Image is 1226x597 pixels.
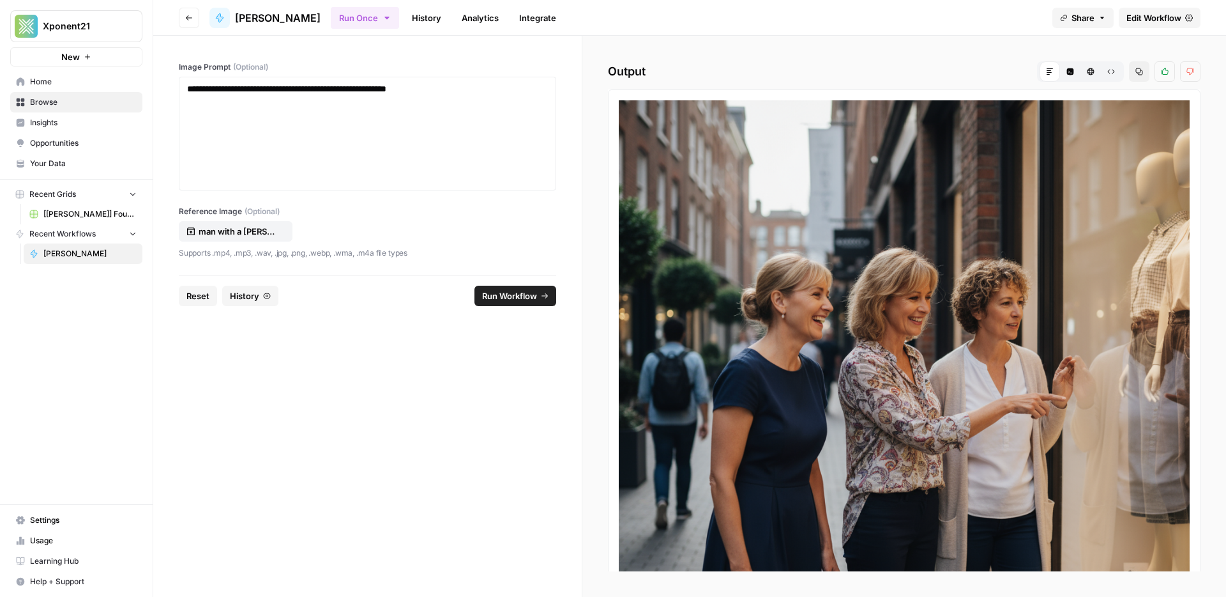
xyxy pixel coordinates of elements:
[179,286,217,306] button: Reset
[10,551,142,571] a: Learning Hub
[404,8,449,28] a: History
[24,204,142,224] a: [[PERSON_NAME]] Fountain of You MD
[10,571,142,592] button: Help + Support
[30,535,137,547] span: Usage
[10,153,142,174] a: Your Data
[186,290,209,302] span: Reset
[199,225,280,238] p: man with a [PERSON_NAME] on the beach.jpg
[482,290,537,302] span: Run Workflow
[15,15,38,38] img: Xponent21 Logo
[1126,12,1181,24] span: Edit Workflow
[179,221,292,242] button: man with a [PERSON_NAME] on the beach.jpg
[1119,8,1200,28] a: Edit Workflow
[230,290,259,302] span: History
[179,247,556,260] p: Supports .mp4, .mp3, .wav, .jpg, .png, .webp, .wma, .m4a file types
[10,510,142,531] a: Settings
[30,158,137,169] span: Your Data
[10,112,142,133] a: Insights
[179,61,556,73] label: Image Prompt
[30,117,137,128] span: Insights
[30,137,137,149] span: Opportunities
[29,189,76,200] span: Recent Grids
[43,208,137,220] span: [[PERSON_NAME]] Fountain of You MD
[43,20,120,33] span: Xponent21
[10,72,142,92] a: Home
[30,515,137,526] span: Settings
[474,286,556,306] button: Run Workflow
[30,576,137,587] span: Help + Support
[1052,8,1114,28] button: Share
[233,61,268,73] span: (Optional)
[29,228,96,240] span: Recent Workflows
[245,206,280,217] span: (Optional)
[30,555,137,567] span: Learning Hub
[10,531,142,551] a: Usage
[30,76,137,88] span: Home
[1071,12,1094,24] span: Share
[10,185,142,204] button: Recent Grids
[10,10,142,42] button: Workspace: Xponent21
[61,50,80,63] span: New
[331,7,399,29] button: Run Once
[222,286,278,306] button: History
[30,97,137,108] span: Browse
[511,8,564,28] a: Integrate
[10,133,142,153] a: Opportunities
[608,61,1200,82] h2: Output
[10,47,142,66] button: New
[24,244,142,264] a: [PERSON_NAME]
[10,92,142,112] a: Browse
[209,8,321,28] a: [PERSON_NAME]
[43,248,137,260] span: [PERSON_NAME]
[235,10,321,26] span: [PERSON_NAME]
[454,8,506,28] a: Analytics
[179,206,556,217] label: Reference Image
[10,224,142,244] button: Recent Workflows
